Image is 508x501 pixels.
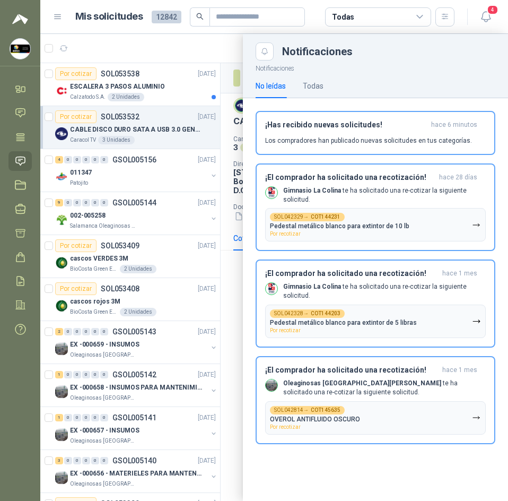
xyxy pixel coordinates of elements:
[10,39,30,59] img: Company Logo
[270,222,409,230] p: Pedestal metálico blanco para extintor de 10 lb
[266,187,277,198] img: Company Logo
[270,231,301,237] span: Por recotizar
[442,366,477,375] span: hace 1 mes
[256,163,495,252] button: ¡El comprador ha solicitado una recotización!hace 28 días Company LogoGimnasio La Colina te ha so...
[270,319,417,326] p: Pedestal metálico blanco para extintor de 5 libras
[12,13,28,25] img: Logo peakr
[442,269,477,278] span: hace 1 mes
[270,406,345,414] div: SOL042814 →
[75,9,143,24] h1: Mis solicitudes
[270,213,345,221] div: SOL042329 →
[265,269,438,278] h3: ¡El comprador ha solicitado una recotización!
[256,80,286,92] div: No leídas
[265,401,486,435] button: SOL042814→COT145635OVEROL ANTIFLUIDO OSCUROPor recotizar
[283,283,341,290] b: Gimnasio La Colina
[270,327,301,333] span: Por recotizar
[265,366,438,375] h3: ¡El comprador ha solicitado una recotización!
[303,80,323,92] div: Todas
[431,120,477,129] span: hace 6 minutos
[266,379,277,391] img: Company Logo
[265,305,486,338] button: SOL042328→COT144203Pedestal metálico blanco para extintor de 5 librasPor recotizar
[270,424,301,430] span: Por recotizar
[311,408,340,413] b: COT145635
[270,309,345,318] div: SOL042328 →
[196,13,204,20] span: search
[439,173,477,182] span: hace 28 días
[266,283,277,295] img: Company Logo
[265,208,486,241] button: SOL042329→COT144231Pedestal metálico blanco para extintor de 10 lbPor recotizar
[283,187,341,194] b: Gimnasio La Colina
[256,260,495,348] button: ¡El comprador ha solicitado una recotización!hace 1 mes Company LogoGimnasio La Colina te ha soli...
[256,42,274,61] button: Close
[270,416,360,423] p: OVEROL ANTIFLUIDO OSCURO
[256,111,495,155] button: ¡Has recibido nuevas solicitudes!hace 6 minutos Los compradores han publicado nuevas solicitudes ...
[283,186,486,204] p: te ha solicitado una re-cotizar la siguiente solicitud.
[332,11,354,23] div: Todas
[311,214,340,220] b: COT144231
[476,7,495,27] button: 4
[283,379,486,397] p: te ha solicitado una re-cotizar la siguiente solicitud.
[265,136,472,145] p: Los compradores han publicado nuevas solicitudes en tus categorías.
[311,311,340,316] b: COT144203
[152,11,181,23] span: 12842
[265,173,435,182] h3: ¡El comprador ha solicitado una recotización!
[282,46,495,57] div: Notificaciones
[283,379,441,387] b: Oleaginosas [GEOGRAPHIC_DATA][PERSON_NAME]
[265,120,427,129] h3: ¡Has recibido nuevas solicitudes!
[283,282,486,300] p: te ha solicitado una re-cotizar la siguiente solicitud.
[256,356,495,444] button: ¡El comprador ha solicitado una recotización!hace 1 mes Company LogoOleaginosas [GEOGRAPHIC_DATA]...
[487,5,498,15] span: 4
[243,61,508,74] p: Notificaciones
